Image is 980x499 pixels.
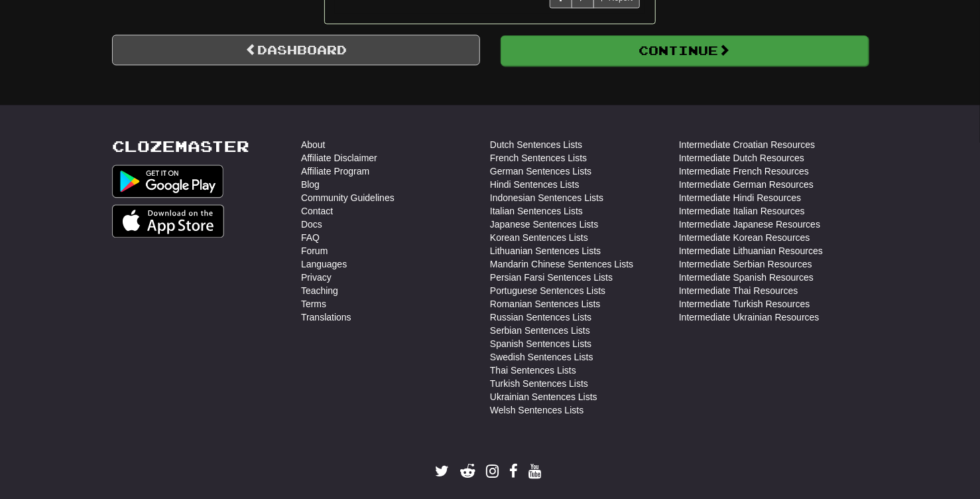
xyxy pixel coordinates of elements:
a: About [301,138,326,151]
a: Intermediate Turkish Resources [679,297,810,311]
a: Thai Sentences Lists [490,364,576,377]
a: Intermediate Lithuanian Resources [679,244,823,257]
a: Italian Sentences Lists [490,204,583,218]
a: Blog [301,178,320,191]
a: Persian Farsi Sentences Lists [490,271,613,284]
a: Intermediate Hindi Resources [679,191,801,204]
a: French Sentences Lists [490,151,587,165]
a: Intermediate Croatian Resources [679,138,815,151]
a: Privacy [301,271,332,284]
a: Intermediate Thai Resources [679,284,798,297]
a: Intermediate Ukrainian Resources [679,311,820,324]
a: Intermediate French Resources [679,165,809,178]
a: Affiliate Program [301,165,369,178]
a: Lithuanian Sentences Lists [490,244,601,257]
a: Languages [301,257,347,271]
img: Get it on Google Play [112,165,223,198]
a: Dashboard [112,35,480,65]
a: Hindi Sentences Lists [490,178,580,191]
a: Indonesian Sentences Lists [490,191,603,204]
a: Romanian Sentences Lists [490,297,601,311]
a: Intermediate German Resources [679,178,814,191]
button: Continue [501,35,869,66]
a: Welsh Sentences Lists [490,403,583,417]
a: Swedish Sentences Lists [490,350,593,364]
a: Turkish Sentences Lists [490,377,588,390]
a: Ukrainian Sentences Lists [490,390,597,403]
a: Terms [301,297,326,311]
a: FAQ [301,231,320,244]
a: Korean Sentences Lists [490,231,588,244]
a: Mandarin Chinese Sentences Lists [490,257,633,271]
a: Teaching [301,284,338,297]
a: Spanish Sentences Lists [490,337,591,350]
a: Intermediate Italian Resources [679,204,805,218]
a: Community Guidelines [301,191,395,204]
a: Dutch Sentences Lists [490,138,582,151]
a: Forum [301,244,328,257]
a: Intermediate Dutch Resources [679,151,804,165]
a: Portuguese Sentences Lists [490,284,605,297]
a: Japanese Sentences Lists [490,218,598,231]
a: Contact [301,204,333,218]
a: Intermediate Serbian Resources [679,257,812,271]
img: Get it on App Store [112,204,224,238]
a: Serbian Sentences Lists [490,324,590,337]
a: Translations [301,311,351,324]
a: Intermediate Korean Resources [679,231,810,244]
a: Docs [301,218,322,231]
a: German Sentences Lists [490,165,591,178]
a: Intermediate Japanese Resources [679,218,820,231]
a: Clozemaster [112,138,249,155]
a: Intermediate Spanish Resources [679,271,814,284]
a: Russian Sentences Lists [490,311,591,324]
a: Affiliate Disclaimer [301,151,377,165]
